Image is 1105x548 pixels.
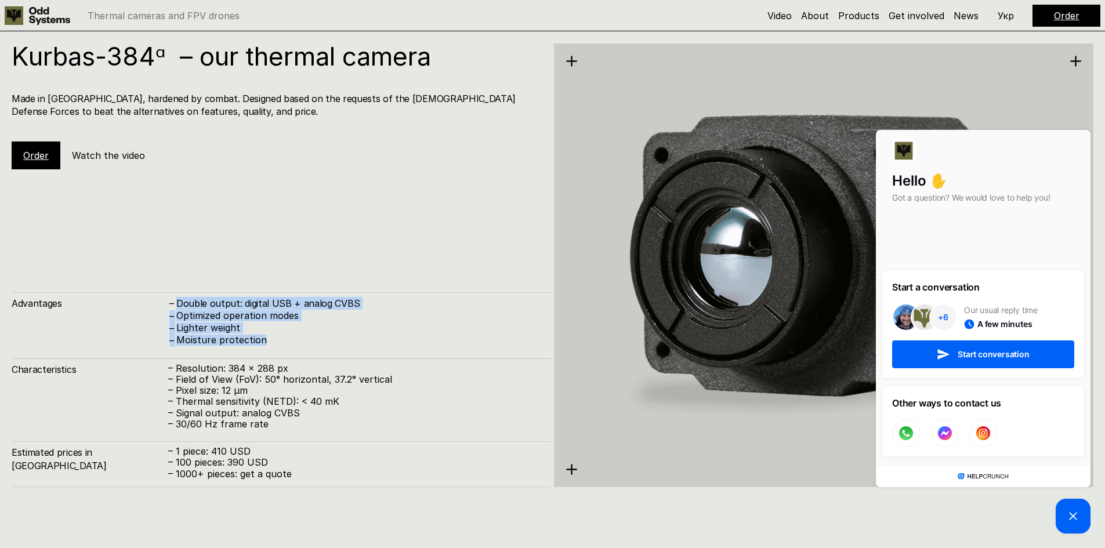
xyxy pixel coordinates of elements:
[767,10,792,21] a: Video
[169,322,174,335] h4: –
[873,127,1093,536] iframe: HelpCrunch
[168,419,540,430] p: – 30/60 Hz frame rate
[168,396,540,407] p: – Thermal sensitivity (NETD): < 40 mK
[169,310,174,322] h4: –
[23,150,49,161] a: Order
[88,11,240,20] p: Thermal cameras and FPV drones
[954,10,979,21] a: News
[168,408,540,419] p: – Signal output: analog CVBS
[176,297,540,310] h4: Double output: digital USB + analog CVBS
[801,10,829,21] a: About
[176,335,540,346] p: Moisture protection
[72,149,145,162] h5: Watch the video
[168,385,540,396] p: – Pixel size: 12 µm
[12,446,168,472] h4: Estimated prices in [GEOGRAPHIC_DATA]
[169,296,174,309] h4: –
[176,322,540,333] p: Lighter weight
[168,374,540,385] p: – Field of View (FoV): 50° horizontal, 37.2° vertical
[1054,10,1079,21] a: Order
[176,310,540,321] p: Optimized operation modes
[12,297,168,310] h4: Advantages
[169,334,174,347] h4: –
[12,363,168,376] h4: Characteristics
[838,10,879,21] a: Products
[12,92,540,118] h4: Made in [GEOGRAPHIC_DATA], hardened by combat. Designed based on the requests of the [DEMOGRAPHIC...
[168,446,540,480] p: – 1 piece: 410 USD – 100 pieces: 390 USD – 1000+ pieces: get a quote
[168,363,540,374] p: – Resolution: 384 x 288 px
[12,43,540,69] h1: Kurbas-384ᵅ – our thermal camera
[889,10,944,21] a: Get involved
[998,11,1014,20] p: Укр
